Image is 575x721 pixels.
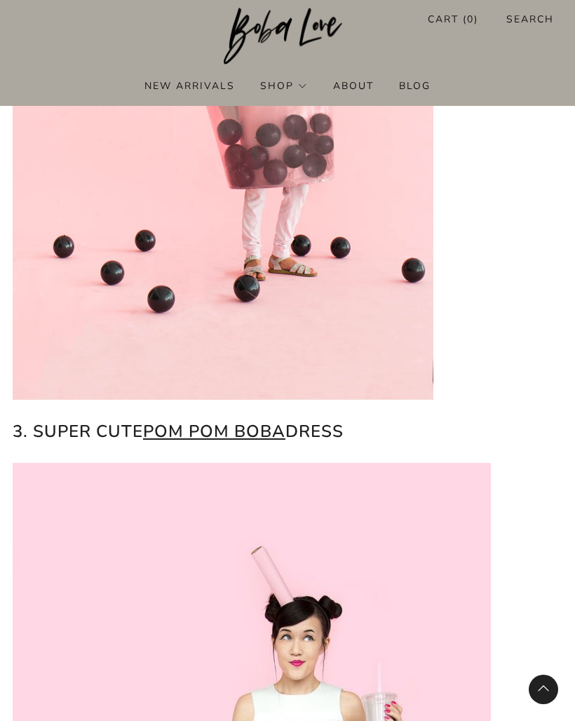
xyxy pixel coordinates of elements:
[428,8,478,31] a: Cart
[467,13,474,26] items-count: 0
[399,74,431,97] a: Blog
[506,8,554,31] a: Search
[260,74,308,97] a: Shop
[224,8,352,65] img: Boba Love
[144,74,235,97] a: New Arrivals
[333,74,374,97] a: About
[13,418,562,445] h2: 3. Super cute dress
[143,420,285,443] a: pom pom boba
[529,675,558,704] back-to-top-button: Back to top
[224,8,352,66] a: Boba Love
